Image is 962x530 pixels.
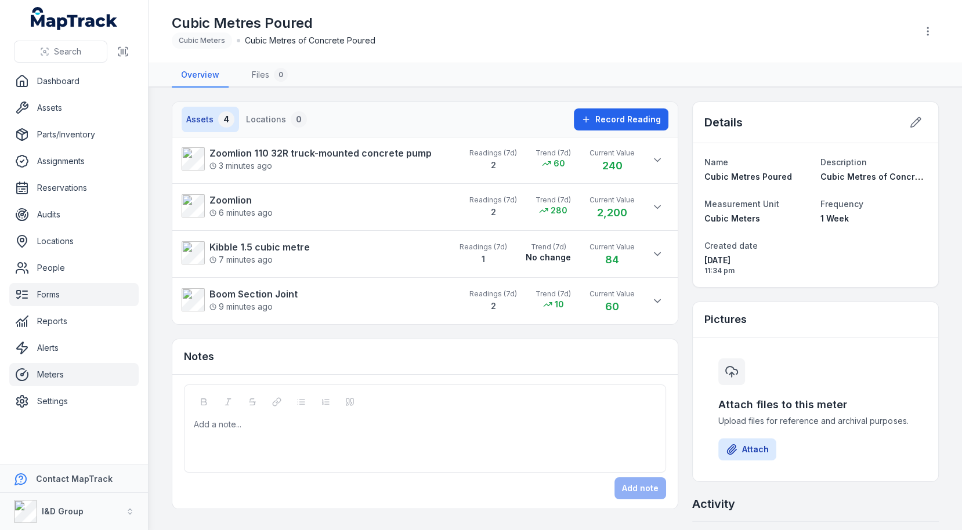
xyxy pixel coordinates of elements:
[491,301,496,311] strong: 2
[243,63,297,88] a: Files0
[820,199,863,209] span: Frequency
[602,159,623,172] strong: 240
[9,336,139,360] a: Alerts
[704,255,811,266] span: [DATE]
[554,158,565,169] strong: 60
[9,310,139,333] a: Reports
[9,176,139,199] a: Reservations
[182,107,239,132] button: Assets4
[184,349,214,365] h3: Notes
[172,14,375,32] h1: Cubic Metres Poured
[718,438,776,460] button: Attach
[14,41,107,63] button: Search
[218,111,234,128] div: 4
[704,241,758,251] span: Created date
[31,7,118,30] a: MapTrack
[590,148,635,158] span: Current Value
[597,206,627,219] strong: 2,200
[718,397,913,413] h3: Attach files to this meter
[9,96,139,119] a: Assets
[9,230,139,253] a: Locations
[605,300,619,313] strong: 60
[460,242,507,252] span: Readings (7d)
[469,195,517,205] span: Readings (7d)
[209,301,273,313] span: 9 minutes ago
[595,114,661,125] span: Record Reading
[9,283,139,306] a: Forms
[590,242,635,252] span: Current Value
[692,496,735,512] h2: Activity
[551,205,567,216] strong: 280
[182,146,458,172] a: Zoomlion 110 32R truck-mounted concrete pump3 minutes ago
[241,107,312,132] button: Locations0
[209,240,310,254] strong: Kibble 1.5 cubic metre
[704,311,747,328] h3: Pictures
[209,287,298,301] strong: Boom Section Joint
[172,63,229,88] a: Overview
[491,160,496,170] strong: 2
[209,146,432,160] strong: Zoomlion 110 32R truck-mounted concrete pump
[182,193,458,219] a: Zoomlion6 minutes ago
[172,32,232,49] div: Cubic Meters
[536,195,571,205] span: Trend (7d)
[704,157,728,167] span: Name
[536,148,571,158] span: Trend (7d)
[245,35,375,46] span: Cubic Metres of Concrete Poured
[590,289,635,299] span: Current Value
[9,123,139,146] a: Parts/Inventory
[536,289,571,299] span: Trend (7d)
[820,213,849,223] span: 1 Week
[209,193,273,207] strong: Zoomlion
[36,474,113,484] strong: Contact MapTrack
[469,289,517,299] span: Readings (7d)
[182,240,448,266] a: Kibble 1.5 cubic metre7 minutes ago
[605,253,619,266] strong: 84
[704,172,792,181] span: Cubic Metres Poured
[590,195,635,205] span: Current Value
[482,254,485,264] strong: 1
[704,114,743,130] h2: Details
[820,157,867,167] span: Description
[9,363,139,386] a: Meters
[54,46,81,57] span: Search
[182,287,458,313] a: Boom Section Joint9 minutes ago
[491,207,496,217] strong: 2
[820,172,960,181] span: Cubic Metres of Concrete Poured
[9,203,139,226] a: Audits
[526,242,571,252] span: Trend (7d)
[42,506,84,516] strong: I&D Group
[9,150,139,173] a: Assignments
[704,199,779,209] span: Measurement Unit
[555,299,564,310] strong: 10
[704,255,811,275] time: 05/10/2025, 11:34:46 pm
[9,70,139,93] a: Dashboard
[274,68,288,82] div: 0
[209,254,273,266] span: 7 minutes ago
[209,207,273,219] span: 6 minutes ago
[704,266,811,275] span: 11:34 pm
[9,390,139,413] a: Settings
[526,252,571,263] strong: No change
[9,256,139,279] a: People
[574,108,668,130] button: Record Reading
[209,160,272,172] span: 3 minutes ago
[704,213,760,223] span: Cubic Meters
[291,111,307,128] div: 0
[718,415,913,427] span: Upload files for reference and archival purposes.
[469,148,517,158] span: Readings (7d)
